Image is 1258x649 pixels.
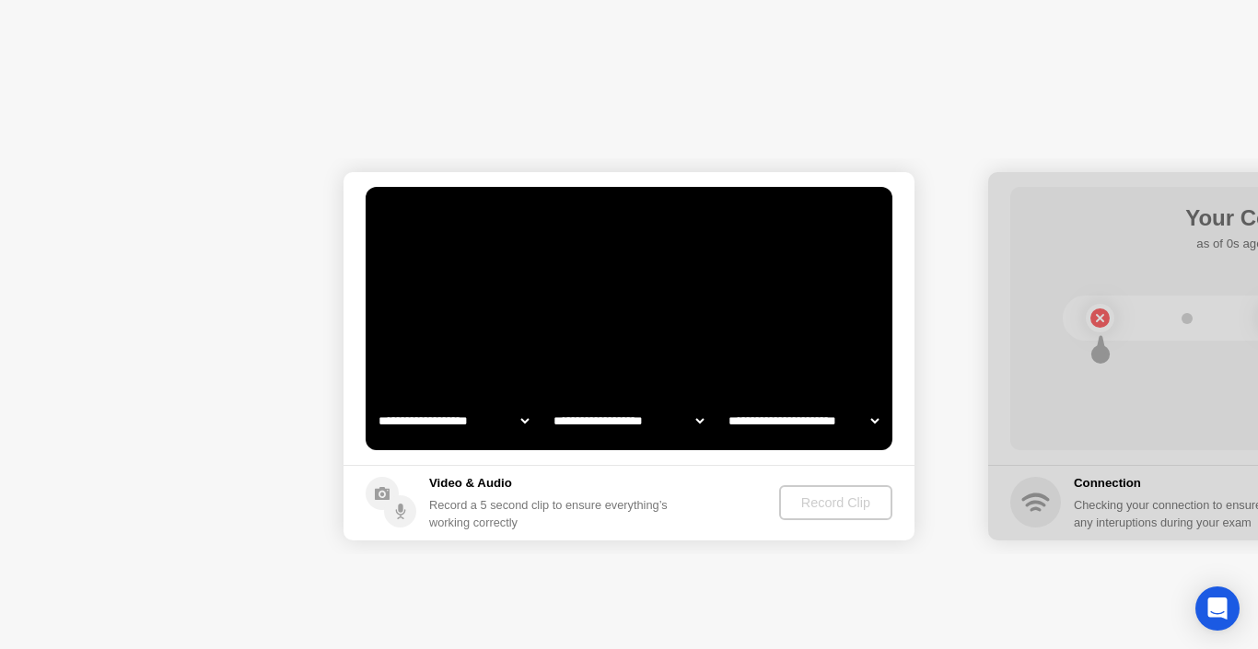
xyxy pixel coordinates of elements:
[375,402,532,439] select: Available cameras
[1195,586,1240,631] div: Open Intercom Messenger
[550,402,707,439] select: Available speakers
[786,495,885,510] div: Record Clip
[429,496,675,531] div: Record a 5 second clip to ensure everything’s working correctly
[429,474,675,493] h5: Video & Audio
[725,402,882,439] select: Available microphones
[779,485,892,520] button: Record Clip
